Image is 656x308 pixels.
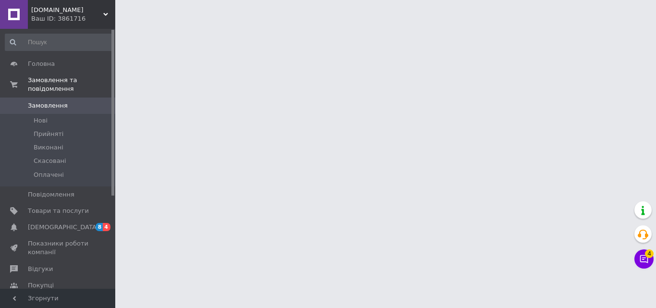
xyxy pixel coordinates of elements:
[28,281,54,290] span: Покупці
[5,34,113,51] input: Пошук
[28,207,89,215] span: Товари та послуги
[96,223,103,231] span: 8
[34,171,64,179] span: Оплачені
[28,190,74,199] span: Повідомлення
[28,60,55,68] span: Головна
[34,157,66,165] span: Скасовані
[103,223,110,231] span: 4
[645,249,654,258] span: 4
[28,223,99,232] span: [DEMOGRAPHIC_DATA]
[34,116,48,125] span: Нові
[28,239,89,257] span: Показники роботи компанії
[28,101,68,110] span: Замовлення
[634,249,654,269] button: Чат з покупцем4
[31,6,103,14] span: easts.com.ua
[28,76,115,93] span: Замовлення та повідомлення
[28,265,53,273] span: Відгуки
[34,143,63,152] span: Виконані
[34,130,63,138] span: Прийняті
[31,14,115,23] div: Ваш ID: 3861716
